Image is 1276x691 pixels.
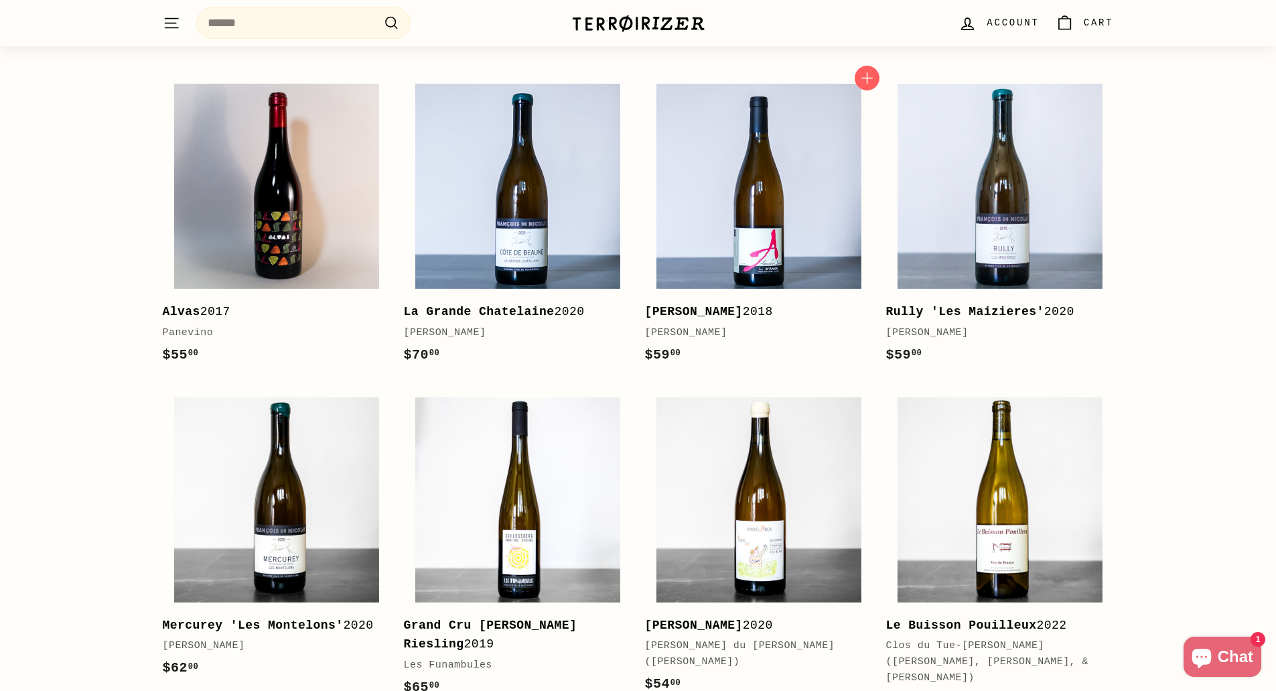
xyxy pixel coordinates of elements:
div: [PERSON_NAME] [645,325,859,341]
b: Grand Cru [PERSON_NAME] Riesling [404,619,577,651]
span: Cart [1084,15,1114,30]
span: $59 [645,347,681,363]
a: Rully 'Les Maizieres'2020[PERSON_NAME] [886,72,1114,379]
div: [PERSON_NAME] [404,325,618,341]
div: 2020 [163,616,377,635]
a: Cart [1048,3,1122,43]
b: [PERSON_NAME] [645,305,743,318]
sup: 00 [188,349,198,358]
div: Clos du Tue-[PERSON_NAME] ([PERSON_NAME], [PERSON_NAME], & [PERSON_NAME]) [886,638,1101,686]
div: 2019 [404,616,618,655]
div: [PERSON_NAME] du [PERSON_NAME] ([PERSON_NAME]) [645,638,859,670]
div: Panevino [163,325,377,341]
div: 2020 [404,302,618,322]
span: $70 [404,347,440,363]
div: 2018 [645,302,859,322]
div: Les Funambules [404,657,618,674]
b: La Grande Chatelaine [404,305,555,318]
div: [PERSON_NAME] [163,638,377,654]
sup: 00 [429,681,439,690]
span: Account [987,15,1039,30]
div: [PERSON_NAME] [886,325,1101,341]
div: 2020 [645,616,859,635]
sup: 00 [912,349,922,358]
sup: 00 [670,349,681,358]
inbox-online-store-chat: Shopify online store chat [1180,637,1265,680]
b: Rully 'Les Maizieres' [886,305,1044,318]
a: [PERSON_NAME]2018[PERSON_NAME] [645,72,873,379]
div: 2020 [886,302,1101,322]
div: 2017 [163,302,377,322]
b: Alvas [163,305,200,318]
div: 2022 [886,616,1101,635]
b: Le Buisson Pouilleux [886,619,1037,632]
b: [PERSON_NAME] [645,619,743,632]
a: La Grande Chatelaine2020[PERSON_NAME] [404,72,632,379]
span: $55 [163,347,199,363]
sup: 00 [429,349,439,358]
sup: 00 [188,662,198,672]
span: $62 [163,660,199,676]
sup: 00 [670,678,681,688]
span: $59 [886,347,922,363]
a: Alvas2017Panevino [163,72,391,379]
a: Account [950,3,1047,43]
b: Mercurey 'Les Montelons' [163,619,344,632]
